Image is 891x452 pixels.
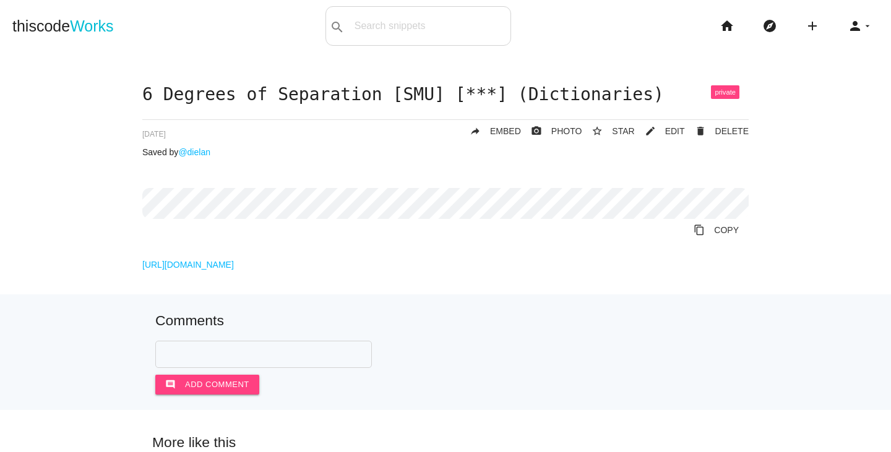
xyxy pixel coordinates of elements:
[665,126,685,136] span: EDIT
[165,375,176,394] i: comment
[863,6,872,46] i: arrow_drop_down
[142,130,166,139] span: [DATE]
[178,147,210,157] a: @dielan
[684,219,749,241] a: Copy to Clipboard
[490,126,521,136] span: EMBED
[695,120,706,142] i: delete
[460,120,521,142] a: replyEMBED
[326,7,348,45] button: search
[12,6,114,46] a: thiscodeWorks
[521,120,582,142] a: photo_cameraPHOTO
[142,147,749,157] p: Saved by
[685,120,749,142] a: Delete Post
[142,260,234,270] a: [URL][DOMAIN_NAME]
[762,6,777,46] i: explore
[715,126,749,136] span: DELETE
[142,85,749,104] h1: 6 Degrees of Separation [SMU] [***] (Dictionaries)
[134,435,757,450] h5: More like this
[592,120,603,142] i: star_border
[805,6,820,46] i: add
[155,313,736,328] h5: Comments
[155,375,259,394] button: commentAdd comment
[694,219,705,241] i: content_copy
[551,126,582,136] span: PHOTO
[645,120,656,142] i: mode_edit
[470,120,481,142] i: reply
[612,126,634,136] span: STAR
[635,120,685,142] a: mode_editEDIT
[330,7,345,47] i: search
[70,17,113,35] span: Works
[720,6,734,46] i: home
[582,120,634,142] button: star_borderSTAR
[348,13,510,39] input: Search snippets
[531,120,542,142] i: photo_camera
[848,6,863,46] i: person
